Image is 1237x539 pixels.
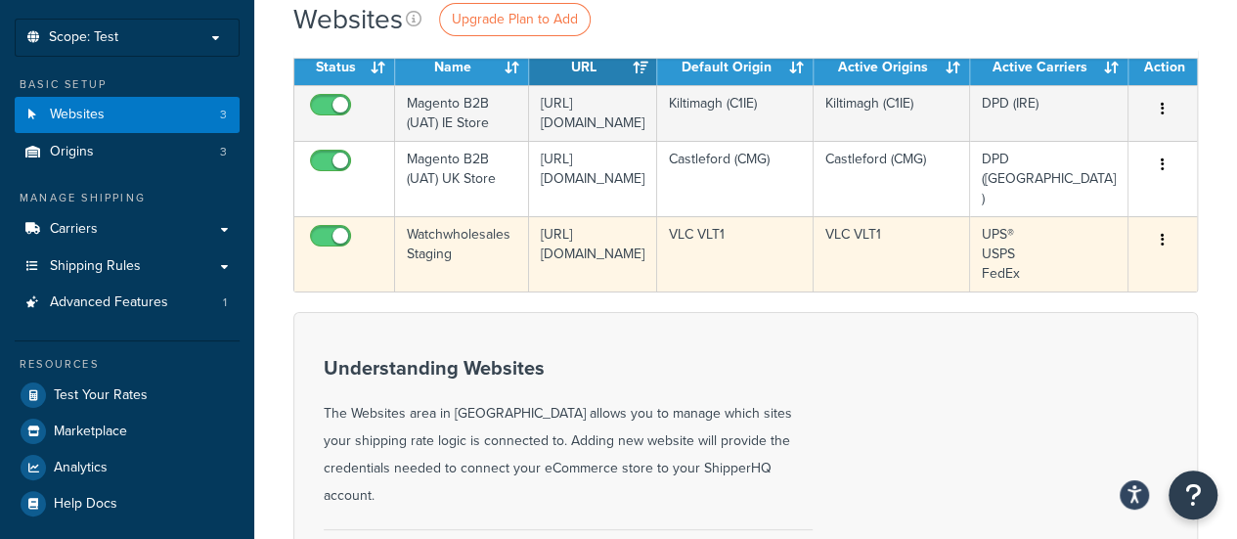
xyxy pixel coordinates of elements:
[970,50,1128,85] th: Active Carriers: activate to sort column ascending
[15,97,240,133] li: Websites
[529,85,657,141] td: [URL][DOMAIN_NAME]
[15,134,240,170] a: Origins 3
[529,50,657,85] th: URL: activate to sort column ascending
[15,190,240,206] div: Manage Shipping
[657,85,814,141] td: Kiltimagh (C1IE)
[395,50,529,85] th: Name: activate to sort column ascending
[50,294,168,311] span: Advanced Features
[54,387,148,404] span: Test Your Rates
[15,285,240,321] a: Advanced Features 1
[15,414,240,449] a: Marketplace
[814,85,970,141] td: Kiltimagh (C1IE)
[50,258,141,275] span: Shipping Rules
[529,141,657,216] td: [URL][DOMAIN_NAME]
[220,107,227,123] span: 3
[324,357,813,379] h3: Understanding Websites
[54,460,108,476] span: Analytics
[15,486,240,521] a: Help Docs
[970,216,1128,292] td: UPS® USPS FedEx
[657,216,814,292] td: VLC VLT1
[220,144,227,160] span: 3
[223,294,227,311] span: 1
[15,450,240,485] a: Analytics
[395,141,529,216] td: Magento B2B (UAT) UK Store
[324,357,813,510] div: The Websites area in [GEOGRAPHIC_DATA] allows you to manage which sites your shipping rate logic ...
[15,378,240,413] a: Test Your Rates
[54,496,117,513] span: Help Docs
[54,424,127,440] span: Marketplace
[657,141,814,216] td: Castleford (CMG)
[814,216,970,292] td: VLC VLT1
[1169,471,1217,519] button: Open Resource Center
[50,107,105,123] span: Websites
[49,29,118,46] span: Scope: Test
[970,85,1128,141] td: DPD (IRE)
[657,50,814,85] th: Default Origin: activate to sort column ascending
[15,285,240,321] li: Advanced Features
[15,76,240,93] div: Basic Setup
[814,50,970,85] th: Active Origins: activate to sort column ascending
[50,144,94,160] span: Origins
[395,216,529,292] td: Watchwholesales Staging
[15,356,240,373] div: Resources
[529,216,657,292] td: [URL][DOMAIN_NAME]
[1128,50,1197,85] th: Action
[15,211,240,247] a: Carriers
[15,97,240,133] a: Websites 3
[439,3,591,36] a: Upgrade Plan to Add
[15,134,240,170] li: Origins
[814,141,970,216] td: Castleford (CMG)
[50,221,98,238] span: Carriers
[452,9,578,29] span: Upgrade Plan to Add
[15,248,240,285] a: Shipping Rules
[970,141,1128,216] td: DPD ([GEOGRAPHIC_DATA])
[395,85,529,141] td: Magento B2B (UAT) IE Store
[294,50,395,85] th: Status: activate to sort column ascending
